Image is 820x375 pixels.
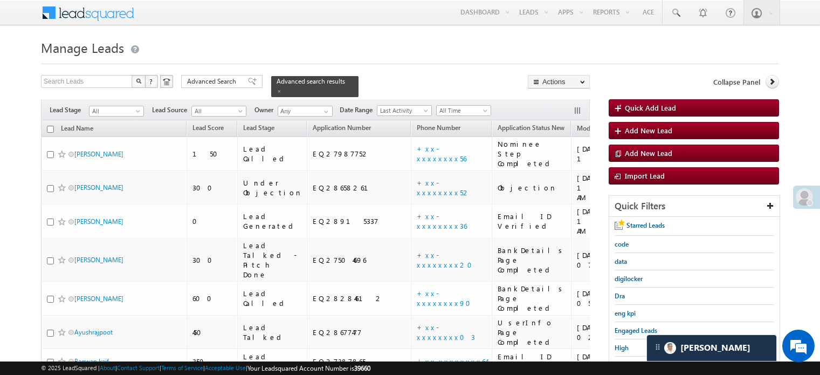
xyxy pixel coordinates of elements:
[47,126,54,133] input: Check all records
[577,352,643,371] div: [DATE] 09:17 PM
[571,122,629,136] a: Modified On (sorted descending)
[313,357,406,366] div: EQ27387865
[41,363,370,373] span: © 2025 LeadSquared | | | | |
[417,124,460,132] span: Phone Number
[417,212,467,230] a: +xx-xxxxxxxx36
[41,39,124,56] span: Manage Leads
[577,124,613,132] span: Modified On
[187,77,239,86] span: Advanced Search
[149,77,154,86] span: ?
[192,216,232,226] div: 0
[498,124,564,132] span: Application Status New
[192,149,232,159] div: 150
[615,257,627,265] span: data
[313,183,406,193] div: EQ28658261
[243,289,302,308] div: Lead Called
[191,106,246,117] a: All
[192,357,232,366] div: 350
[313,255,406,265] div: EQ27504696
[340,105,377,115] span: Date Range
[74,295,123,303] a: [PERSON_NAME]
[498,284,566,313] div: BankDetails Page Completed
[417,289,477,308] a: +xx-xxxxxxxx90
[625,171,665,180] span: Import Lead
[243,352,302,371] div: Lead Talked
[313,328,406,337] div: EQ28677477
[417,250,479,269] a: +xx-xxxxxxxx20
[528,75,590,88] button: Actions
[243,124,274,132] span: Lead Stage
[498,352,566,371] div: Email ID Verified
[498,139,566,168] div: Nominee Step Completed
[192,255,232,265] div: 300
[161,364,203,371] a: Terms of Service
[498,318,566,347] div: UserInfo Page Completed
[437,106,488,115] span: All Time
[313,216,406,226] div: EQ28915337
[50,105,89,115] span: Lead Stage
[247,364,370,372] span: Your Leadsquared Account Number is
[74,150,123,158] a: [PERSON_NAME]
[313,294,406,303] div: EQ28284612
[492,122,570,136] a: Application Status New
[625,148,672,158] span: Add New Lead
[152,105,191,115] span: Lead Source
[626,221,665,229] span: Starred Leads
[74,357,109,365] a: Bagwan kaif
[74,217,123,226] a: [PERSON_NAME]
[192,183,232,193] div: 300
[713,77,760,87] span: Collapse Panel
[318,106,332,117] a: Show All Items
[243,241,302,279] div: Lead Talked - Pitch Done
[377,105,432,116] a: Last Activity
[277,77,345,85] span: Advanced search results
[243,144,302,163] div: Lead Called
[254,105,278,115] span: Owner
[192,124,224,132] span: Lead Score
[100,364,115,371] a: About
[653,343,662,351] img: carter-drag
[417,178,471,197] a: +xx-xxxxxxxx52
[417,323,475,342] a: +xx-xxxxxxxx03
[577,173,643,202] div: [DATE] 10:01 AM
[411,122,466,136] a: Phone Number
[577,207,643,236] div: [DATE] 10:00 AM
[243,178,302,197] div: Under Objection
[664,342,676,354] img: Carter
[577,250,643,270] div: [DATE] 07:25 AM
[192,294,232,303] div: 600
[615,240,629,248] span: code
[577,289,643,308] div: [DATE] 05:42 PM
[625,103,676,112] span: Quick Add Lead
[354,364,370,372] span: 39660
[136,78,141,84] img: Search
[417,357,486,366] a: +xx-xxxxxxxx64
[278,106,333,117] input: Type to Search
[205,364,246,371] a: Acceptable Use
[615,275,643,283] span: digilocker
[615,292,625,300] span: Dra
[192,106,243,116] span: All
[615,344,629,352] span: High
[417,144,466,163] a: +xx-xxxxxxxx56
[56,122,99,137] a: Lead Name
[238,122,280,136] a: Lead Stage
[615,309,636,317] span: eng kpi
[117,364,160,371] a: Contact Support
[243,323,302,342] div: Lead Talked
[145,75,158,88] button: ?
[307,122,376,136] a: Application Number
[313,149,406,159] div: EQ27987752
[646,335,777,362] div: carter-dragCarter[PERSON_NAME]
[187,122,229,136] a: Lead Score
[74,328,113,336] a: Ayushrajpoot
[680,343,750,353] span: Carter
[609,196,780,217] div: Quick Filters
[625,126,672,135] span: Add New Lead
[74,183,123,192] a: [PERSON_NAME]
[377,106,429,115] span: Last Activity
[89,106,141,116] span: All
[577,323,643,342] div: [DATE] 02:13 AM
[577,144,643,163] div: [DATE] 10:35 AM
[313,124,371,132] span: Application Number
